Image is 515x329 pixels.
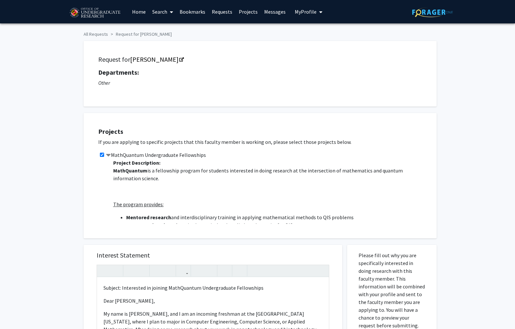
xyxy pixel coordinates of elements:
button: Insert horizontal rule [234,265,245,276]
button: Ordered list [204,265,215,276]
b: Project Description: [113,159,160,166]
strong: MathQuantum [113,167,147,174]
iframe: Chat [5,300,28,324]
u: The program provides: [113,201,164,208]
a: Opens in a new tab [130,55,183,63]
a: Search [149,0,176,23]
button: Strong (Ctrl + B) [125,265,136,276]
a: Messages [261,0,289,23]
p: Subject: Interested in joining MathQuantum Undergraduate Fellowships [103,284,322,292]
a: Bookmarks [176,0,209,23]
h5: Request for [98,56,422,63]
button: Unordered list [193,265,204,276]
a: All Requests [84,31,108,37]
ol: breadcrumb [84,28,432,38]
a: Home [129,0,149,23]
p: is a fellowship program for students interested in doing research at the intersection of mathemat... [113,167,430,182]
button: Remove format [219,265,230,276]
button: Fullscreen [316,265,327,276]
button: Link [178,265,189,276]
li: and interdisciplinary training in applying mathematical methods to QIS problems [126,213,430,221]
p: If you are applying to specific projects that this faculty member is working on, please select th... [98,138,430,146]
button: Subscript [163,265,174,276]
label: MathQuantum Undergraduate Fellowships [106,151,206,159]
h5: Interest Statement [97,251,329,259]
button: Redo (Ctrl + Y) [110,265,121,276]
a: Requests [209,0,236,23]
strong: Mentored research [126,214,171,221]
a: Projects [236,0,261,23]
li: Request for [PERSON_NAME] [108,31,172,38]
p: Dear [PERSON_NAME], [103,297,322,305]
button: Emphasis (Ctrl + I) [136,265,148,276]
strong: Coursework and seminars [126,222,188,228]
strong: Departments: [98,68,139,76]
img: ForagerOne Logo [412,7,453,17]
li: in theoretical and applied mathematics for QIS [126,221,430,229]
span: My Profile [295,8,317,15]
img: University of Maryland Logo [67,5,122,21]
strong: Projects [98,127,123,135]
button: Undo (Ctrl + Z) [99,265,110,276]
button: Superscript [151,265,163,276]
i: Other [98,80,110,86]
